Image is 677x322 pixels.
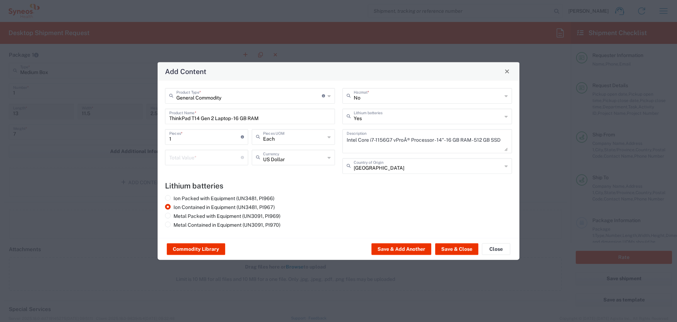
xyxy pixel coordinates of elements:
label: Ion Packed with Equipment (UN3481, PI966) [165,195,274,201]
label: Ion Contained in Equipment (UN3481, PI967) [165,204,275,210]
button: Close [502,66,512,76]
button: Close [482,243,510,255]
h4: Lithium batteries [165,181,512,190]
button: Commodity Library [167,243,225,255]
button: Save & Add Another [371,243,431,255]
label: Metal Contained in Equipment (UN3091, PI970) [165,221,280,228]
label: Metal Packed with Equipment (UN3091, PI969) [165,213,280,219]
button: Save & Close [435,243,478,255]
h4: Add Content [165,66,206,76]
